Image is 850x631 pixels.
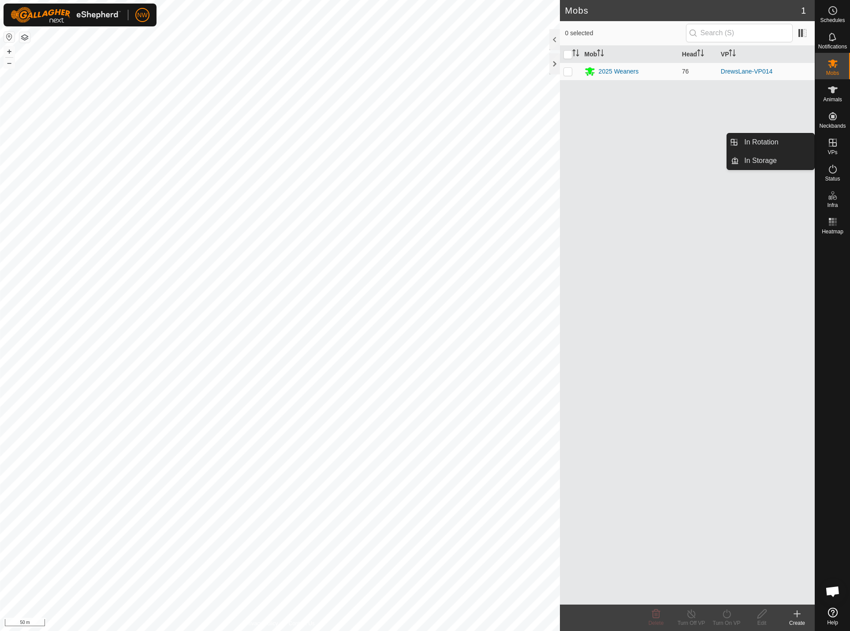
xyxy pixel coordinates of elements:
[682,68,689,75] span: 76
[581,46,679,63] th: Mob
[565,5,801,16] h2: Mobs
[245,620,278,627] a: Privacy Policy
[597,51,604,58] p-sorticon: Activate to sort
[744,619,779,627] div: Edit
[727,133,814,151] li: In Rotation
[744,155,777,166] span: In Storage
[19,32,30,43] button: Map Layers
[137,11,147,20] span: NW
[827,203,838,208] span: Infra
[4,32,15,42] button: Reset Map
[674,619,709,627] div: Turn Off VP
[572,51,579,58] p-sorticon: Activate to sort
[4,58,15,68] button: –
[727,152,814,170] li: In Storage
[820,578,846,605] div: Open chat
[288,620,314,627] a: Contact Us
[11,7,121,23] img: Gallagher Logo
[739,133,814,151] a: In Rotation
[729,51,736,58] p-sorticon: Activate to sort
[4,46,15,57] button: +
[686,24,793,42] input: Search (S)
[599,67,639,76] div: 2025 Weaners
[679,46,717,63] th: Head
[823,97,842,102] span: Animals
[744,137,778,148] span: In Rotation
[717,46,815,63] th: VP
[709,619,744,627] div: Turn On VP
[721,68,773,75] a: DrewsLane-VP014
[825,176,840,181] span: Status
[820,18,845,23] span: Schedules
[826,70,839,76] span: Mobs
[815,604,850,629] a: Help
[739,152,814,170] a: In Storage
[822,229,843,234] span: Heatmap
[697,51,704,58] p-sorticon: Activate to sort
[565,29,686,38] span: 0 selected
[649,620,664,626] span: Delete
[779,619,815,627] div: Create
[818,44,847,49] span: Notifications
[827,620,838,625] span: Help
[828,150,837,155] span: VPs
[801,4,806,17] span: 1
[819,123,846,129] span: Neckbands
